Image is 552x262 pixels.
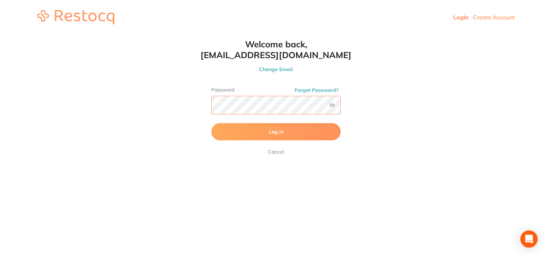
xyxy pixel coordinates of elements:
[37,10,114,24] img: restocq_logo.svg
[267,148,285,156] a: Cancel
[211,123,341,140] button: Log In
[293,87,341,93] button: Forgot Password?
[211,87,341,93] label: Password
[520,230,538,248] div: Open Intercom Messenger
[197,39,355,60] h1: Welcome back, [EMAIL_ADDRESS][DOMAIN_NAME]
[197,66,355,72] button: Change Email
[269,128,284,135] span: Log In
[453,14,469,21] a: Login
[473,14,515,21] a: Create Account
